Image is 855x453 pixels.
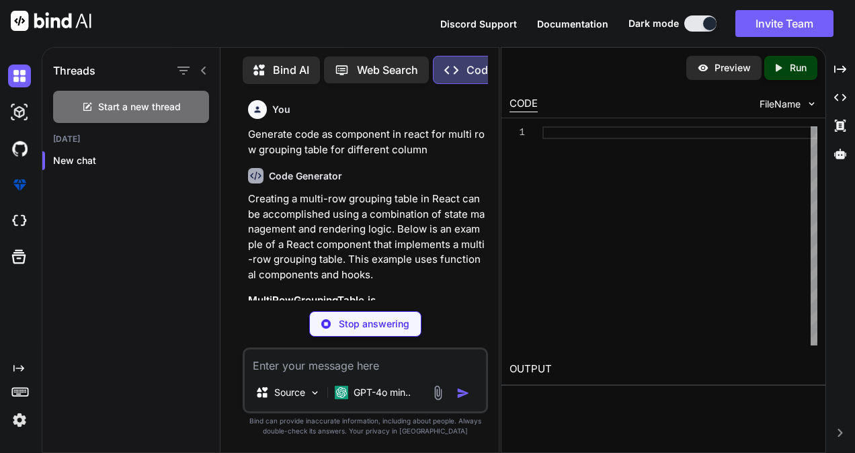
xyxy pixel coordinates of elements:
[274,386,305,399] p: Source
[8,409,31,431] img: settings
[53,63,95,79] h1: Threads
[53,154,220,167] p: New chat
[273,62,309,78] p: Bind AI
[8,101,31,124] img: darkAi-studio
[8,210,31,233] img: cloudideIcon
[715,61,751,75] p: Preview
[806,98,817,110] img: chevron down
[510,126,525,139] div: 1
[98,100,181,114] span: Start a new thread
[735,10,833,37] button: Invite Team
[537,18,608,30] span: Documentation
[243,416,488,436] p: Bind can provide inaccurate information, including about people. Always double-check its answers....
[501,354,825,385] h2: OUTPUT
[760,97,801,111] span: FileName
[335,386,348,399] img: GPT-4o mini
[430,385,446,401] img: attachment
[248,293,485,308] h3: MultiRowGroupingTable.js
[248,192,485,282] p: Creating a multi-row grouping table in React can be accomplished using a combination of state man...
[248,127,485,157] p: Generate code as component in react for multi row grouping table for different column
[510,96,538,112] div: CODE
[790,61,807,75] p: Run
[42,134,220,145] h2: [DATE]
[354,386,411,399] p: GPT-4o min..
[8,137,31,160] img: githubDark
[8,173,31,196] img: premium
[697,62,709,74] img: preview
[272,103,290,116] h6: You
[309,387,321,399] img: Pick Models
[11,11,91,31] img: Bind AI
[466,62,548,78] p: Code Generator
[440,18,517,30] span: Discord Support
[269,169,342,183] h6: Code Generator
[357,62,418,78] p: Web Search
[456,386,470,400] img: icon
[8,65,31,87] img: darkChat
[440,17,517,31] button: Discord Support
[339,317,409,331] p: Stop answering
[537,17,608,31] button: Documentation
[628,17,679,30] span: Dark mode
